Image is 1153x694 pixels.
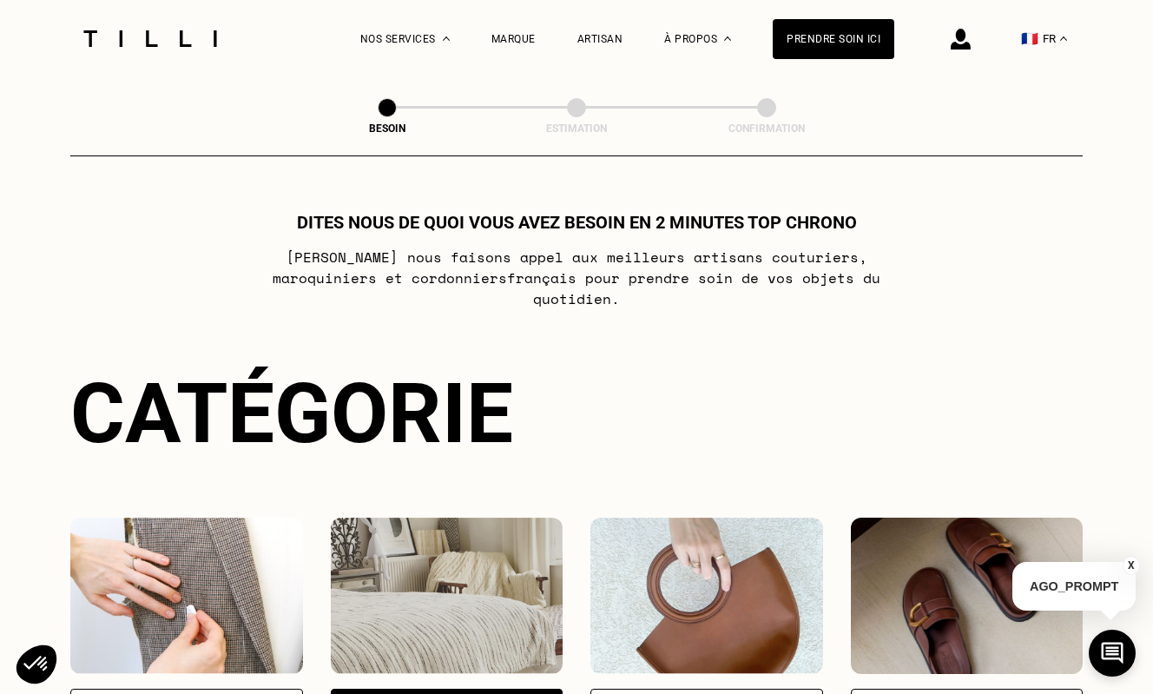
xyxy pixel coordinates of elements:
div: Confirmation [680,122,853,135]
h1: Dites nous de quoi vous avez besoin en 2 minutes top chrono [297,212,857,233]
img: Intérieur [331,518,563,674]
a: Prendre soin ici [773,19,894,59]
div: Besoin [300,122,474,135]
p: AGO_PROMPT [1012,562,1136,611]
img: Chaussures [851,518,1084,674]
img: icône connexion [951,29,971,50]
span: 🇫🇷 [1021,30,1038,47]
a: Marque [491,33,536,45]
button: X [1123,556,1140,575]
img: menu déroulant [1060,36,1067,41]
img: Menu déroulant [443,36,450,41]
img: Vêtements [70,518,303,674]
a: Artisan [577,33,623,45]
p: [PERSON_NAME] nous faisons appel aux meilleurs artisans couturiers , maroquiniers et cordonniers ... [233,247,921,309]
img: Logo du service de couturière Tilli [77,30,223,47]
img: Menu déroulant à propos [724,36,731,41]
img: Accessoires [590,518,823,674]
div: Catégorie [70,365,1083,462]
div: Estimation [490,122,663,135]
